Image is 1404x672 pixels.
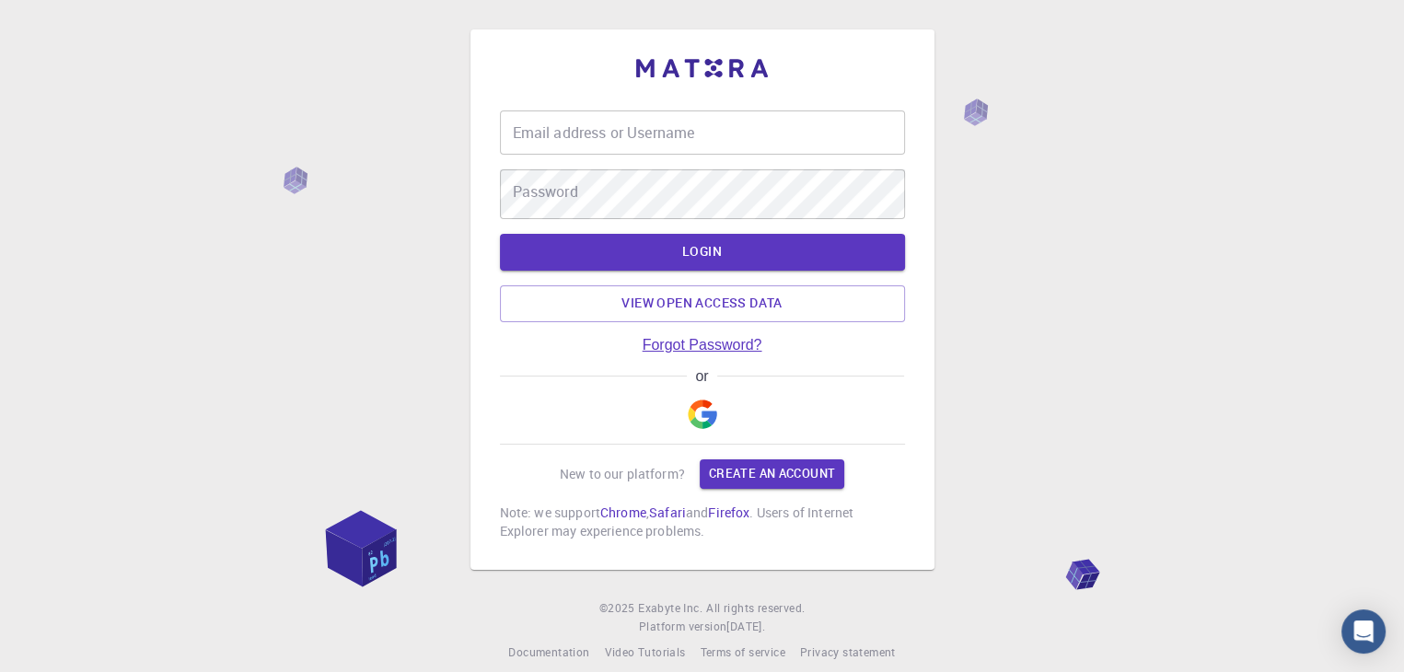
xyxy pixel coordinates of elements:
[638,600,702,615] span: Exabyte Inc.
[800,643,896,662] a: Privacy statement
[600,504,646,521] a: Chrome
[643,337,762,353] a: Forgot Password?
[500,234,905,271] button: LOGIN
[508,643,589,662] a: Documentation
[560,465,685,483] p: New to our platform?
[800,644,896,659] span: Privacy statement
[688,400,717,429] img: Google
[638,599,702,618] a: Exabyte Inc.
[508,644,589,659] span: Documentation
[1341,609,1386,654] div: Open Intercom Messenger
[687,368,717,385] span: or
[700,643,784,662] a: Terms of service
[604,644,685,659] span: Video Tutorials
[599,599,638,618] span: © 2025
[726,619,765,633] span: [DATE] .
[700,644,784,659] span: Terms of service
[500,504,905,540] p: Note: we support , and . Users of Internet Explorer may experience problems.
[700,459,844,489] a: Create an account
[706,599,805,618] span: All rights reserved.
[708,504,749,521] a: Firefox
[726,618,765,636] a: [DATE].
[649,504,686,521] a: Safari
[639,618,726,636] span: Platform version
[500,285,905,322] a: View open access data
[604,643,685,662] a: Video Tutorials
